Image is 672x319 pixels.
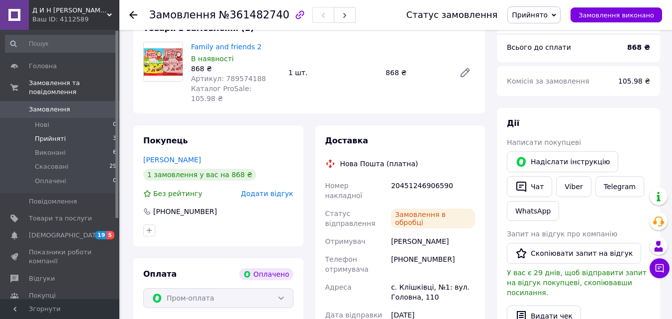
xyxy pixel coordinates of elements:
[507,243,641,264] button: Скопіювати запит на відгук
[389,250,477,278] div: [PHONE_NUMBER]
[507,138,581,146] span: Написати покупцеві
[29,231,102,240] span: [DEMOGRAPHIC_DATA]
[325,311,383,319] span: Дата відправки
[191,85,251,103] span: Каталог ProSale: 105.98 ₴
[239,268,293,280] div: Оплачено
[144,48,183,76] img: Family and friends 2
[571,7,662,22] button: Замовлення виконано
[29,79,119,97] span: Замовлення та повідомлення
[35,134,66,143] span: Прийняті
[556,176,591,197] a: Viber
[507,176,552,197] button: Чат
[507,43,571,51] span: Всього до сплати
[143,136,188,145] span: Покупець
[152,207,218,216] div: [PHONE_NUMBER]
[113,177,116,186] span: 0
[325,182,363,200] span: Номер накладної
[143,156,201,164] a: [PERSON_NAME]
[106,231,114,239] span: 5
[382,66,451,80] div: 868 ₴
[29,214,92,223] span: Товари та послуги
[35,177,66,186] span: Оплачені
[219,9,289,21] span: №361482740
[143,23,254,33] span: Товари в замовленні (1)
[627,43,650,51] b: 868 ₴
[29,197,77,206] span: Повідомлення
[35,162,69,171] span: Скасовані
[455,63,475,83] a: Редагувати
[389,177,477,205] div: 20451246906590
[29,291,56,300] span: Покупці
[285,66,382,80] div: 1 шт.
[389,232,477,250] div: [PERSON_NAME]
[143,269,177,279] span: Оплата
[650,258,670,278] button: Чат з покупцем
[389,278,477,306] div: с. Клішківці, №1: вул. Головна, 110
[507,201,559,221] a: WhatsApp
[29,62,57,71] span: Головна
[595,176,644,197] a: Telegram
[153,190,202,198] span: Без рейтингу
[29,105,70,114] span: Замовлення
[325,210,376,227] span: Статус відправлення
[325,255,369,273] span: Телефон отримувача
[512,11,548,19] span: Прийнято
[507,151,618,172] button: Надіслати інструкцію
[95,231,106,239] span: 19
[191,64,281,74] div: 868 ₴
[578,11,654,19] span: Замовлення виконано
[507,77,589,85] span: Комісія за замовлення
[507,230,617,238] span: Запит на відгук про компанію
[113,134,116,143] span: 3
[507,269,647,297] span: У вас є 29 днів, щоб відправити запит на відгук покупцеві, скопіювавши посилання.
[113,120,116,129] span: 0
[129,10,137,20] div: Повернутися назад
[191,55,234,63] span: В наявності
[35,120,49,129] span: Нові
[325,237,366,245] span: Отримувач
[191,43,262,51] a: Family and friends 2
[191,75,266,83] span: Артикул: 789574188
[241,190,293,198] span: Додати відгук
[29,274,55,283] span: Відгуки
[325,283,352,291] span: Адреса
[109,162,116,171] span: 29
[5,35,117,53] input: Пошук
[35,148,66,157] span: Виконані
[113,148,116,157] span: 6
[507,118,519,128] span: Дії
[618,77,650,85] span: 105.98 ₴
[149,9,216,21] span: Замовлення
[391,209,475,228] div: Замовлення в обробці
[29,248,92,266] span: Показники роботи компанії
[32,6,107,15] span: Д И Н Я
[32,15,119,24] div: Ваш ID: 4112589
[406,10,498,20] div: Статус замовлення
[325,136,369,145] span: Доставка
[143,169,256,181] div: 1 замовлення у вас на 868 ₴
[338,159,421,169] div: Нова Пошта (платна)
